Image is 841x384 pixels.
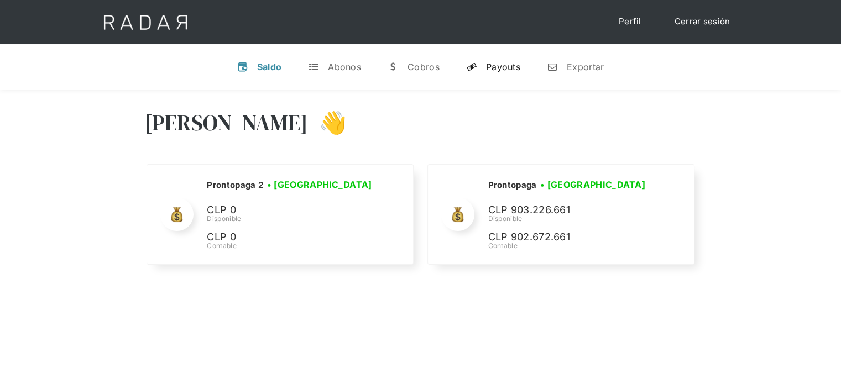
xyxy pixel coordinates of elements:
h3: • [GEOGRAPHIC_DATA] [267,178,372,191]
div: Cobros [408,61,440,72]
a: Cerrar sesión [664,11,741,33]
div: Exportar [567,61,604,72]
div: t [308,61,319,72]
div: v [237,61,248,72]
div: Payouts [486,61,520,72]
h2: Prontopaga 2 [207,180,263,191]
a: Perfil [608,11,652,33]
div: Saldo [257,61,282,72]
p: CLP 903.226.661 [488,202,654,218]
div: y [466,61,477,72]
div: Contable [488,241,654,251]
div: Disponible [488,214,654,224]
div: n [547,61,558,72]
div: Disponible [207,214,375,224]
h3: • [GEOGRAPHIC_DATA] [540,178,645,191]
h3: [PERSON_NAME] [144,109,309,136]
h3: 👋 [308,109,347,136]
div: Abonos [328,61,361,72]
h2: Prontopaga [488,180,536,191]
p: CLP 902.672.661 [488,229,654,245]
div: w [388,61,399,72]
div: Contable [207,241,375,251]
p: CLP 0 [207,202,373,218]
p: CLP 0 [207,229,373,245]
